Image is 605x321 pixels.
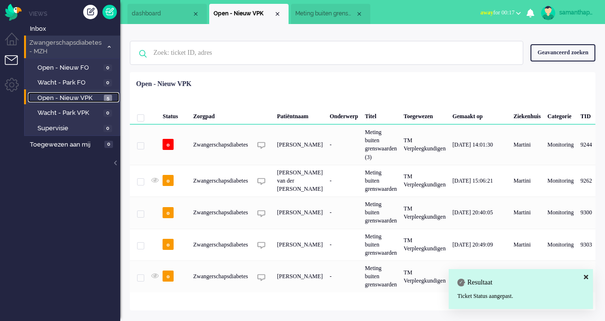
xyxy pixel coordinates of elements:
[103,64,112,72] span: 0
[163,271,174,282] span: o
[449,124,510,165] div: [DATE] 14:01:30
[475,3,527,24] li: awayfor 00:17
[326,197,361,228] div: -
[510,197,544,228] div: Martini
[362,197,401,228] div: Meting buiten grenswaarden
[295,10,355,18] span: Meting buiten grenswaarden
[30,140,101,149] span: Toegewezen aan mij
[480,9,515,16] span: for 00:17
[28,62,119,73] a: Open - Nieuw FO 0
[400,124,449,165] div: TM Verpleegkundigen
[257,177,265,185] img: ic_chat_grey.svg
[28,38,102,56] span: Zwangerschapsdiabetes - MZH
[130,124,595,165] div: 9244
[29,10,120,18] li: Views
[130,165,595,197] div: 9262
[400,229,449,260] div: TM Verpleegkundigen
[274,10,281,18] div: Close tab
[510,105,544,124] div: Ziekenhuis
[274,105,326,124] div: Patiëntnaam
[190,197,252,228] div: Zwangerschapsdiabetes
[28,123,119,133] a: Supervisie 0
[274,260,326,292] div: [PERSON_NAME]
[146,41,510,64] input: Zoek: ticket ID, adres
[102,5,117,19] a: Quick Ticket
[190,105,252,124] div: Zorgpad
[103,125,112,132] span: 0
[104,95,112,102] span: 5
[457,279,584,286] h4: Resultaat
[5,78,26,99] li: Admin menu
[577,165,595,197] div: 9262
[274,229,326,260] div: [PERSON_NAME]
[530,44,595,61] div: Geavanceerd zoeken
[5,6,22,13] a: Omnidesk
[274,197,326,228] div: [PERSON_NAME]
[326,105,361,124] div: Onderwerp
[400,105,449,124] div: Toegewezen
[326,124,361,165] div: -
[400,165,449,197] div: TM Verpleegkundigen
[38,94,101,103] span: Open - Nieuw VPK
[257,241,265,249] img: ic_chat_grey.svg
[163,239,174,250] span: o
[130,41,155,66] img: ic-search-icon.svg
[510,165,544,197] div: Martini
[480,9,493,16] span: away
[132,10,192,18] span: dashboard
[192,10,200,18] div: Close tab
[449,165,510,197] div: [DATE] 15:06:21
[103,79,112,86] span: 0
[83,5,98,19] div: Creëer ticket
[5,4,22,21] img: flow_omnibird.svg
[28,139,120,149] a: Toegewezen aan mij 0
[355,10,363,18] div: Close tab
[510,260,544,292] div: Martini
[38,124,101,133] span: Supervisie
[257,273,265,282] img: ic_chat_grey.svg
[544,124,577,165] div: Monitoring
[510,124,544,165] div: Martini
[362,260,401,292] div: Meting buiten grenswaarden
[38,109,101,118] span: Wacht - Park VPK
[190,165,252,197] div: Zwangerschapsdiabetes
[103,110,112,117] span: 0
[544,260,577,292] div: Monitoring
[257,210,265,218] img: ic_chat_grey.svg
[291,4,370,24] li: 9396
[577,229,595,260] div: 9303
[559,8,595,17] div: samanthapmsc
[577,124,595,165] div: 9244
[274,165,326,197] div: [PERSON_NAME] van der [PERSON_NAME]
[28,107,119,118] a: Wacht - Park VPK 0
[326,165,361,197] div: -
[163,207,174,218] span: o
[326,260,361,292] div: -
[209,4,289,24] li: View
[475,6,527,20] button: awayfor 00:17
[577,105,595,124] div: TID
[457,292,584,300] div: Ticket Status aangepast.
[449,105,510,124] div: Gemaakt op
[544,165,577,197] div: Monitoring
[28,77,119,87] a: Wacht - Park FO 0
[190,260,252,292] div: Zwangerschapsdiabetes
[163,139,174,150] span: o
[362,165,401,197] div: Meting buiten grenswaarden
[274,124,326,165] div: [PERSON_NAME]
[362,105,401,124] div: Titel
[127,4,207,24] li: Dashboard
[136,79,191,89] div: Open - Nieuw VPK
[362,229,401,260] div: Meting buiten grenswaarden
[400,260,449,292] div: TM Verpleegkundigen
[5,55,26,77] li: Tickets menu
[449,229,510,260] div: [DATE] 20:49:09
[130,260,595,292] div: 9396
[577,260,595,292] div: 9396
[30,25,120,34] span: Inbox
[38,78,101,87] span: Wacht - Park FO
[38,63,101,73] span: Open - Nieuw FO
[130,197,595,228] div: 9300
[539,6,595,20] a: samanthapmsc
[104,141,113,148] span: 0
